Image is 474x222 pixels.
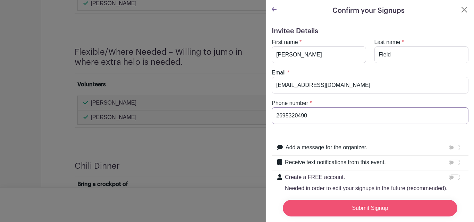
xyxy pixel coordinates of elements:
[374,38,400,46] label: Last name
[460,6,468,14] button: Close
[272,27,468,35] h5: Invitee Details
[285,173,448,181] p: Create a FREE account.
[286,143,367,152] label: Add a message for the organizer.
[272,99,308,107] label: Phone number
[272,69,286,77] label: Email
[285,184,448,193] p: Needed in order to edit your signups in the future (recommended).
[285,158,386,167] label: Receive text notifications from this event.
[332,6,405,16] h5: Confirm your Signups
[272,38,298,46] label: First name
[283,200,457,216] input: Submit Signup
